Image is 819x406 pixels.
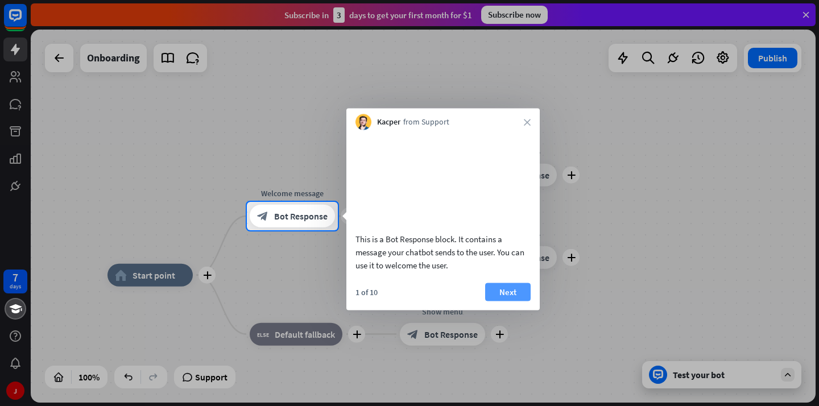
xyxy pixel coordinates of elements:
div: This is a Bot Response block. It contains a message your chatbot sends to the user. You can use i... [355,232,531,271]
button: Open LiveChat chat widget [9,5,43,39]
button: Next [485,283,531,301]
span: from Support [403,117,449,128]
span: Kacper [377,117,400,128]
i: block_bot_response [257,210,268,222]
span: Bot Response [274,210,328,222]
i: close [524,119,531,126]
div: 1 of 10 [355,287,378,297]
